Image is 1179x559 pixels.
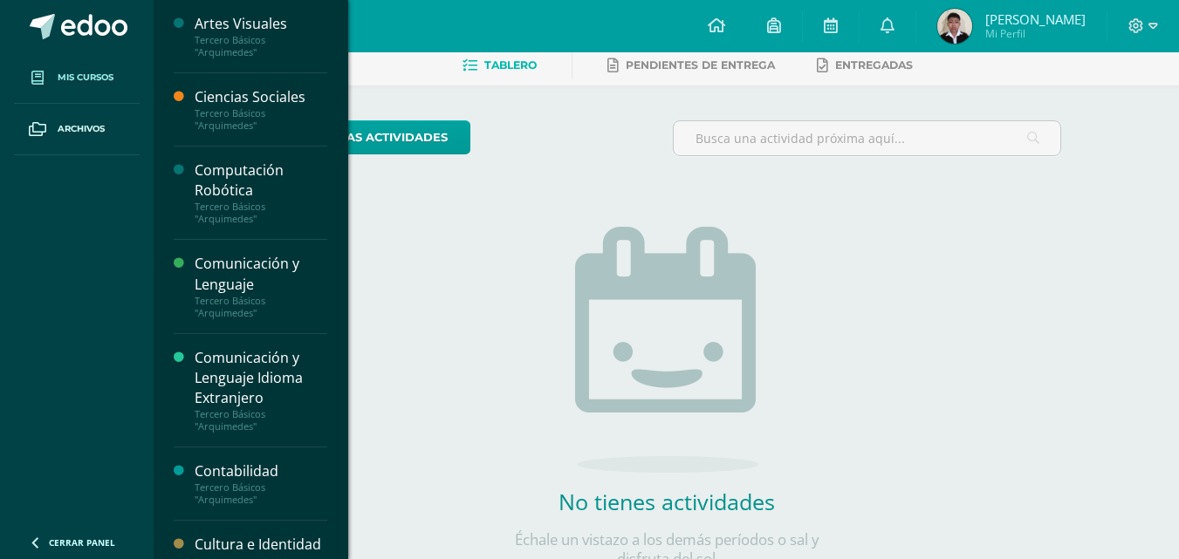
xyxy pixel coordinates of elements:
[937,9,972,44] img: ecdd87eea93b4154956b4c6d499e6b5d.png
[492,487,841,516] h2: No tienes actividades
[835,58,913,72] span: Entregadas
[195,87,327,107] div: Ciencias Sociales
[484,58,537,72] span: Tablero
[195,254,327,294] div: Comunicación y Lenguaje
[58,71,113,85] span: Mis cursos
[985,26,1086,41] span: Mi Perfil
[14,104,140,155] a: Archivos
[195,201,327,225] div: Tercero Básicos "Arquimedes"
[195,461,327,481] div: Contabilidad
[58,122,105,136] span: Archivos
[49,536,115,549] span: Cerrar panel
[195,14,327,58] a: Artes VisualesTercero Básicos "Arquimedes"
[985,10,1086,28] span: [PERSON_NAME]
[607,51,775,79] a: Pendientes de entrega
[195,481,327,506] div: Tercero Básicos "Arquimedes"
[195,87,327,132] a: Ciencias SocialesTercero Básicos "Arquimedes"
[195,107,327,132] div: Tercero Básicos "Arquimedes"
[817,51,913,79] a: Entregadas
[195,408,327,433] div: Tercero Básicos "Arquimedes"
[195,348,327,408] div: Comunicación y Lenguaje Idioma Extranjero
[195,160,327,225] a: Computación RobóticaTercero Básicos "Arquimedes"
[195,295,327,319] div: Tercero Básicos "Arquimedes"
[463,51,537,79] a: Tablero
[626,58,775,72] span: Pendientes de entrega
[14,52,140,104] a: Mis cursos
[195,34,327,58] div: Tercero Básicos "Arquimedes"
[195,348,327,433] a: Comunicación y Lenguaje Idioma ExtranjeroTercero Básicos "Arquimedes"
[575,227,758,473] img: no_activities.png
[271,120,470,154] a: todas las Actividades
[195,14,327,34] div: Artes Visuales
[195,160,327,201] div: Computación Robótica
[674,121,1060,155] input: Busca una actividad próxima aquí...
[195,461,327,506] a: ContabilidadTercero Básicos "Arquimedes"
[195,254,327,318] a: Comunicación y LenguajeTercero Básicos "Arquimedes"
